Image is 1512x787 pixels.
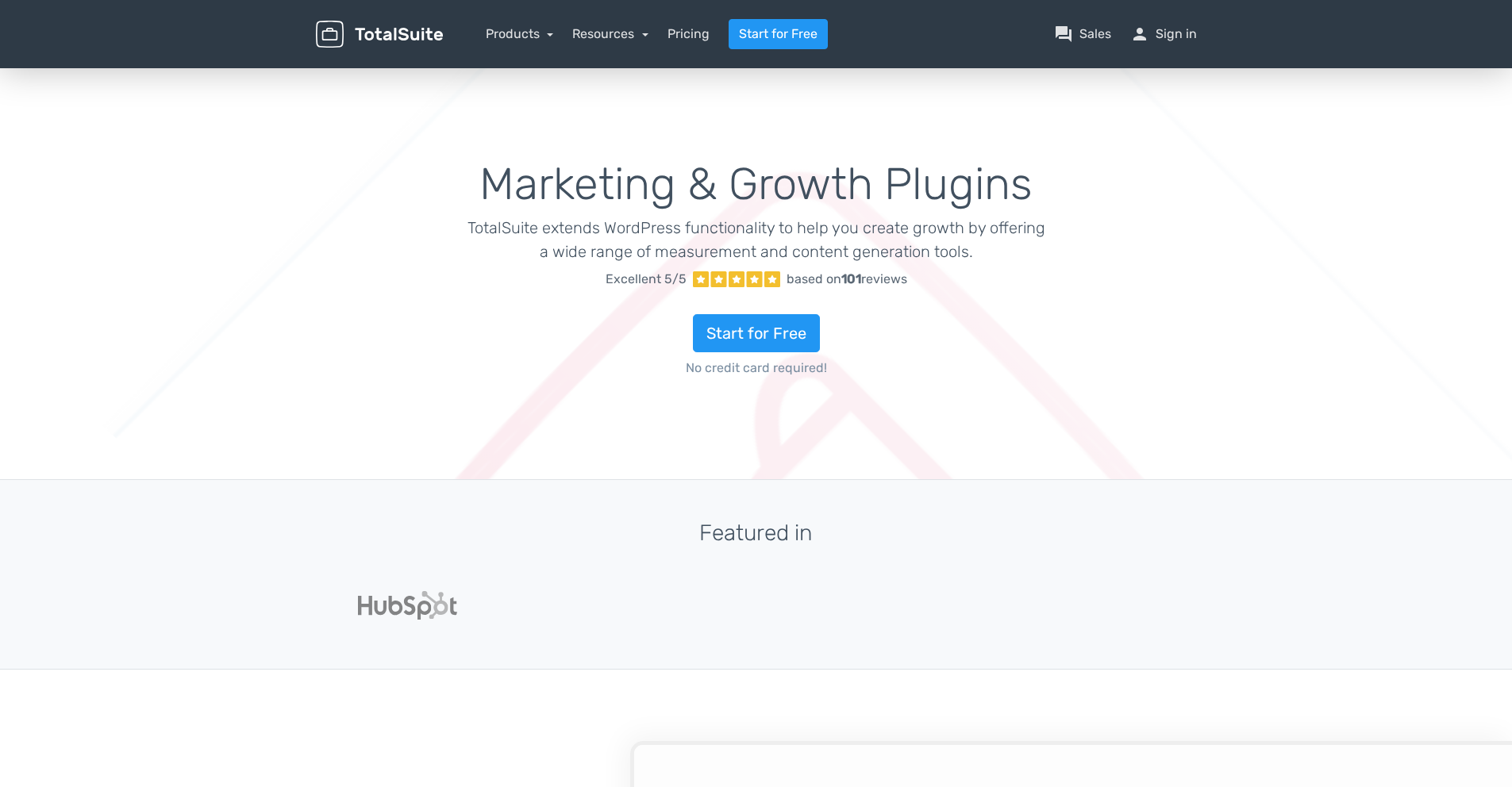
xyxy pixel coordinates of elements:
[486,26,554,41] a: Products
[316,21,443,48] img: TotalSuite for WordPress
[572,26,648,41] a: Resources
[467,216,1045,263] p: TotalSuite extends WordPress functionality to help you create growth by offering a wide range of ...
[1130,25,1197,44] a: personSign in
[1054,25,1073,44] span: question_answer
[1130,25,1149,44] span: person
[467,359,1045,378] span: No credit card required!
[787,270,907,289] div: based on reviews
[668,25,710,44] a: Pricing
[841,271,861,286] strong: 101
[358,591,457,620] img: Hubspot
[729,19,828,49] a: Start for Free
[693,314,820,352] a: Start for Free
[467,263,1045,295] a: Excellent 5/5 based on101reviews
[1054,25,1111,44] a: question_answerSales
[467,160,1045,209] h1: Marketing & Growth Plugins
[606,270,687,289] span: Excellent 5/5
[316,521,1197,546] h3: Featured in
